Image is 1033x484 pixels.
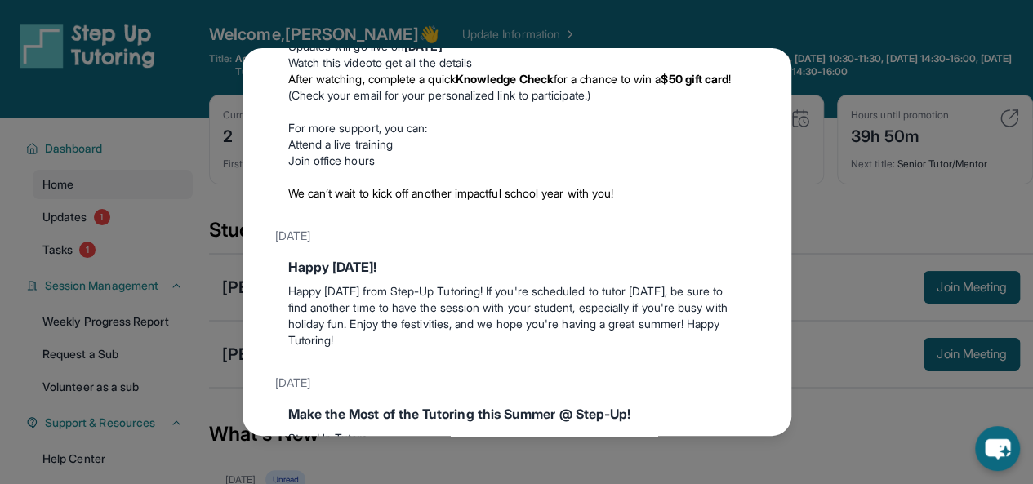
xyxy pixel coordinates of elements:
p: Happy [DATE] from Step-Up Tutoring! If you're scheduled to tutor [DATE], be sure to find another ... [288,283,746,349]
button: chat-button [975,426,1020,471]
span: ! [728,72,731,86]
a: Watch this video [288,56,372,69]
a: Join office hours [288,153,375,167]
li: (Check your email for your personalized link to participate.) [288,71,746,104]
div: [DATE] [275,221,759,251]
span: After watching, complete a quick [288,72,456,86]
p: Step-Up Tutors, [288,430,746,446]
strong: Knowledge Check [456,72,554,86]
div: Happy [DATE]! [288,257,746,277]
li: to get all the details [288,55,746,71]
p: For more support, you can: [288,120,746,136]
strong: $50 gift card [661,72,728,86]
div: Make the Most of the Tutoring this Summer @ Step-Up! [288,404,746,424]
div: [DATE] [275,368,759,397]
span: for a chance to win a [554,72,661,86]
span: We can’t wait to kick off another impactful school year with you! [288,186,614,200]
a: Attend a live training [288,137,394,151]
